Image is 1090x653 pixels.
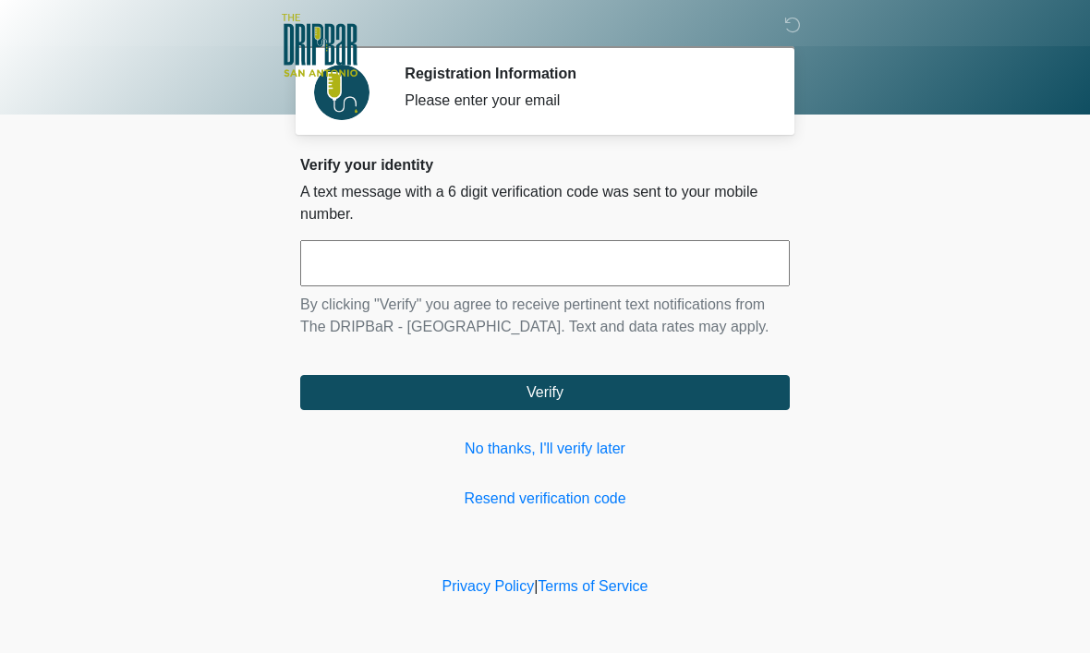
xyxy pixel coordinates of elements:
button: Verify [300,375,790,410]
div: Please enter your email [405,90,762,112]
a: Privacy Policy [442,578,535,594]
a: Terms of Service [538,578,648,594]
a: Resend verification code [300,488,790,510]
img: Agent Avatar [314,65,369,120]
p: A text message with a 6 digit verification code was sent to your mobile number. [300,181,790,225]
p: By clicking "Verify" you agree to receive pertinent text notifications from The DRIPBaR - [GEOGRA... [300,294,790,338]
img: The DRIPBaR - San Antonio Fossil Creek Logo [282,14,357,79]
h2: Verify your identity [300,156,790,174]
a: No thanks, I'll verify later [300,438,790,460]
a: | [534,578,538,594]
